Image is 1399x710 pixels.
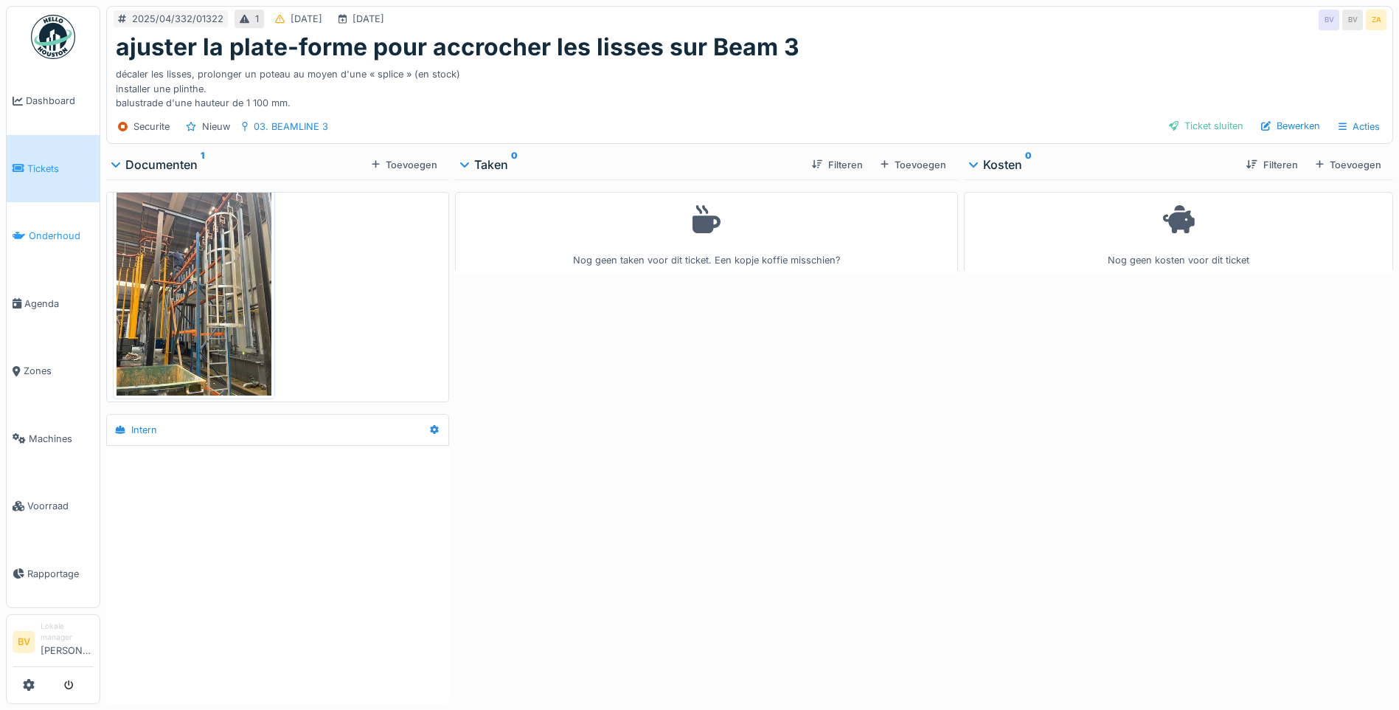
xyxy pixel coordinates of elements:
[7,405,100,473] a: Machines
[1332,116,1386,137] div: Acties
[970,156,1235,173] div: Kosten
[366,155,443,175] div: Toevoegen
[24,297,94,311] span: Agenda
[133,120,170,134] div: Securite
[7,472,100,540] a: Voorraad
[1163,116,1249,136] div: Ticket sluiten
[112,156,366,173] div: Documenten
[1255,116,1326,136] div: Bewerken
[26,94,94,108] span: Dashboard
[1025,156,1032,173] sup: 0
[1240,155,1303,175] div: Filteren
[254,120,328,134] div: 03. BEAMLINE 3
[806,155,869,175] div: Filteren
[875,155,952,175] div: Toevoegen
[113,399,275,413] div: IMG_9220.jpg
[1310,155,1387,175] div: Toevoegen
[7,202,100,270] a: Onderhoud
[7,337,100,405] a: Zones
[13,631,35,653] li: BV
[7,135,100,203] a: Tickets
[1319,10,1339,30] div: BV
[41,621,94,644] div: Lokale manager
[116,61,1384,110] div: décaler les lisses, prolonger un poteau au moyen d'une « splice » (en stock) installer une plinth...
[202,120,230,134] div: Nieuw
[131,423,157,437] div: Intern
[7,67,100,135] a: Dashboard
[1366,10,1386,30] div: ZA
[117,189,271,395] img: 9cbu539jxm3gdokubifdzt56cfu8
[255,12,259,26] div: 1
[1342,10,1363,30] div: BV
[465,199,948,267] div: Nog geen taken voor dit ticket. Een kopje koffie misschien?
[31,15,75,59] img: Badge_color-CXgf-gQk.svg
[353,12,384,26] div: [DATE]
[29,229,94,243] span: Onderhoud
[291,12,322,26] div: [DATE]
[7,270,100,338] a: Agenda
[27,499,94,513] span: Voorraad
[41,621,94,664] li: [PERSON_NAME]
[511,156,518,173] sup: 0
[116,33,799,61] h1: ajuster la plate-forme pour accrocher les lisses sur Beam 3
[24,364,94,378] span: Zones
[13,621,94,667] a: BV Lokale manager[PERSON_NAME]
[7,540,100,608] a: Rapportage
[973,199,1384,267] div: Nog geen kosten voor dit ticket
[29,432,94,446] span: Machines
[132,12,223,26] div: 2025/04/332/01322
[201,156,204,173] sup: 1
[27,567,94,581] span: Rapportage
[27,162,94,176] span: Tickets
[461,156,799,173] div: Taken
